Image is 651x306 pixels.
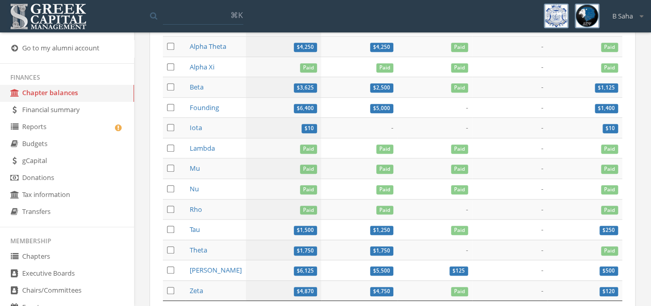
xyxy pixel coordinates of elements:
span: Paid [451,43,468,52]
span: Paid [300,145,317,154]
a: Paid [451,62,468,71]
a: Paid [451,82,468,92]
span: Paid [451,145,468,154]
span: Paid [300,165,317,174]
span: - [541,245,543,255]
span: $4,750 [373,288,390,295]
a: Paid [601,184,618,193]
a: - [541,286,543,295]
a: Paid [601,245,618,255]
a: $6,125 [294,265,317,275]
a: $1,125 [595,82,618,92]
a: Paid [451,143,468,153]
a: $250 [599,225,618,234]
a: Paid [601,205,618,214]
span: $4,250 [294,43,317,52]
span: Paid [601,145,618,154]
a: $120 [599,286,618,295]
span: $120 [603,288,615,295]
span: Paid [451,287,468,296]
span: $5,000 [373,105,390,112]
a: Mu [190,164,200,173]
span: - [541,164,543,173]
a: - [541,205,543,214]
a: Paid [601,164,618,173]
span: Paid [451,226,468,235]
a: $4,250 [294,42,317,51]
a: Alpha Theta [190,42,226,51]
a: Beta [190,82,204,92]
a: Paid [601,143,618,153]
span: - [466,103,468,112]
a: Tau [190,225,200,234]
a: - [391,123,393,132]
a: - [541,184,543,193]
a: Alpha Xi [190,62,214,71]
a: $1,500 [294,225,317,234]
a: $1,750 [294,245,317,255]
a: Iota [190,123,202,132]
a: $5,000 [370,103,393,112]
a: - [541,103,543,112]
span: Paid [451,83,468,93]
a: Paid [451,225,468,234]
div: B Saha [606,4,643,21]
span: $4,250 [373,44,390,50]
a: $1,750 [370,245,393,255]
a: $5,500 [370,265,393,275]
span: $5,500 [373,267,390,274]
a: $1,400 [595,103,618,112]
a: Theta [190,245,207,255]
span: B Saha [612,11,633,21]
span: $1,500 [294,226,317,235]
span: $1,400 [598,105,615,112]
a: Paid [601,42,618,51]
a: - [541,143,543,153]
a: $6,400 [294,103,317,112]
a: - [466,205,468,214]
a: - [466,123,468,132]
a: Paid [451,42,468,51]
a: [PERSON_NAME] [190,265,242,275]
span: - [466,245,468,255]
a: $500 [599,265,618,275]
a: - [541,123,543,132]
a: $4,750 [370,286,393,295]
a: - [541,62,543,71]
span: $3,625 [294,83,317,93]
span: Paid [601,43,618,52]
a: - [541,265,543,275]
a: Paid [451,286,468,295]
span: $500 [603,267,615,274]
a: - [541,82,543,92]
span: $1,125 [598,84,615,91]
a: Paid [376,205,393,214]
span: Paid [300,185,317,194]
span: $2,500 [373,84,390,91]
a: - [541,225,543,234]
span: $10 [302,124,317,133]
a: Rho [190,205,202,214]
span: Paid [300,63,317,73]
a: Founding [190,103,219,112]
a: Paid [376,164,393,173]
span: Paid [601,185,618,194]
span: $1,250 [373,227,390,233]
span: Paid [376,206,393,215]
a: $3,625 [294,82,317,92]
span: Paid [451,165,468,174]
span: $4,870 [294,287,317,296]
span: ⌘K [230,10,243,20]
span: $6,125 [294,266,317,276]
a: Paid [451,164,468,173]
span: Paid [451,185,468,194]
